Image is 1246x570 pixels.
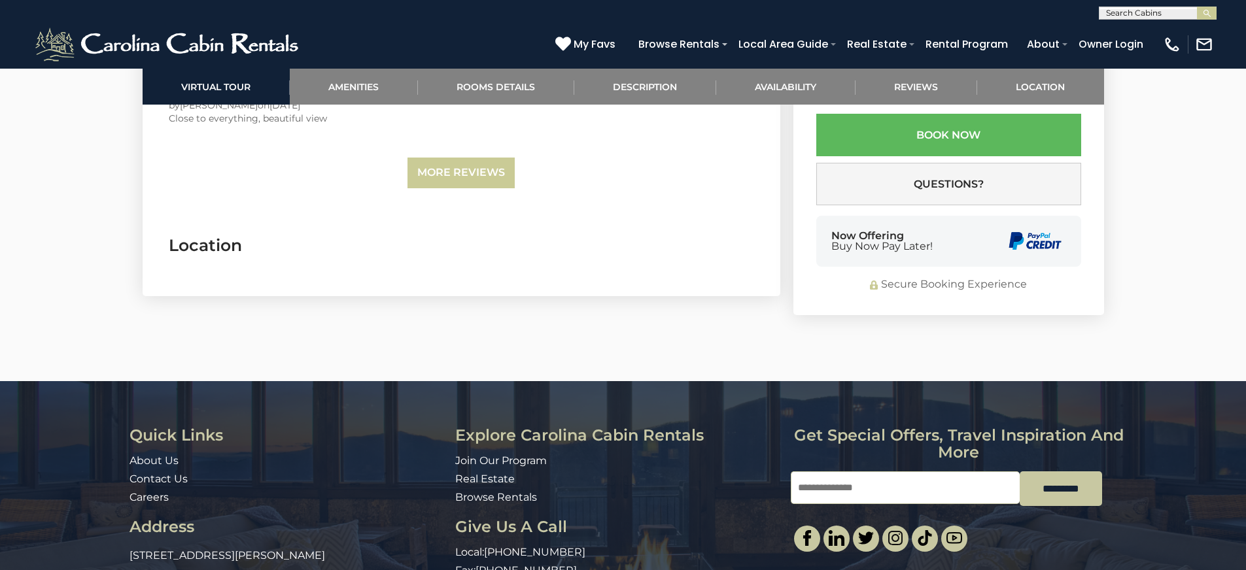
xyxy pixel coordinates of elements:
[716,69,856,105] a: Availability
[917,530,933,546] img: tiktok.svg
[169,234,754,257] h3: Location
[799,530,815,546] img: facebook-single.svg
[130,454,179,467] a: About Us
[977,69,1104,105] a: Location
[130,473,188,485] a: Contact Us
[455,491,537,503] a: Browse Rentals
[888,530,903,546] img: instagram-single.svg
[840,33,913,56] a: Real Estate
[858,530,874,546] img: twitter-single.svg
[831,241,933,252] span: Buy Now Pay Later!
[455,454,547,467] a: Join Our Program
[180,99,258,111] span: [PERSON_NAME]
[829,530,844,546] img: linkedin-single.svg
[632,33,726,56] a: Browse Rentals
[169,112,553,125] div: Close to everything, beautiful view
[33,25,304,64] img: White-1-2.png
[418,69,574,105] a: Rooms Details
[791,427,1126,461] h3: Get special offers, travel inspiration and more
[732,33,835,56] a: Local Area Guide
[555,36,619,53] a: My Favs
[143,69,290,105] a: Virtual Tour
[831,231,933,252] div: Now Offering
[269,99,300,111] span: [DATE]
[816,163,1081,206] button: Questions?
[919,33,1014,56] a: Rental Program
[1195,35,1213,54] img: mail-regular-white.png
[816,114,1081,157] button: Book Now
[290,69,418,105] a: Amenities
[455,545,781,560] p: Local:
[1020,33,1066,56] a: About
[169,99,553,112] div: by on
[946,530,962,546] img: youtube-light.svg
[856,69,977,105] a: Reviews
[816,278,1081,293] div: Secure Booking Experience
[130,427,445,444] h3: Quick Links
[130,491,169,503] a: Careers
[1072,33,1150,56] a: Owner Login
[455,518,781,535] h3: Give Us A Call
[574,36,615,52] span: My Favs
[484,546,585,558] a: [PHONE_NUMBER]
[455,427,781,444] h3: Explore Carolina Cabin Rentals
[1163,35,1181,54] img: phone-regular-white.png
[574,69,716,105] a: Description
[130,518,445,535] h3: Address
[407,158,515,188] a: More Reviews
[455,473,515,485] a: Real Estate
